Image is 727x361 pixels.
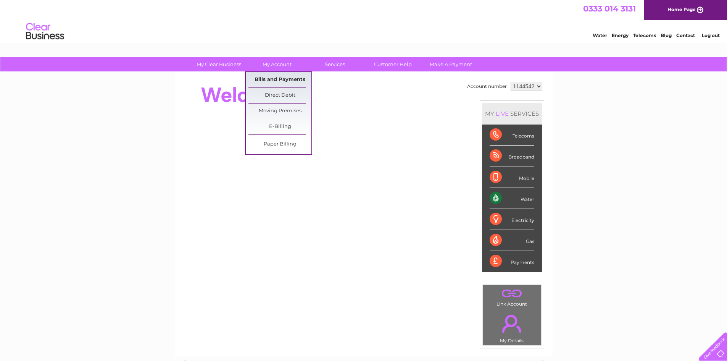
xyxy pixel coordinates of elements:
[248,119,311,134] a: E-Billing
[187,57,250,71] a: My Clear Business
[465,80,509,93] td: Account number
[482,103,542,125] div: MY SERVICES
[490,209,534,230] div: Electricity
[485,310,539,337] a: .
[419,57,482,71] a: Make A Payment
[490,188,534,209] div: Water
[490,146,534,167] div: Broadband
[612,32,629,38] a: Energy
[494,110,510,117] div: LIVE
[245,57,308,71] a: My Account
[26,20,64,43] img: logo.png
[485,287,539,300] a: .
[248,137,311,152] a: Paper Billing
[702,32,720,38] a: Log out
[593,32,607,38] a: Water
[490,125,534,146] div: Telecoms
[482,308,542,346] td: My Details
[583,4,636,13] a: 0333 014 3131
[633,32,656,38] a: Telecoms
[361,57,424,71] a: Customer Help
[482,285,542,309] td: Link Account
[490,251,534,272] div: Payments
[248,104,311,119] a: Moving Premises
[490,230,534,251] div: Gas
[676,32,695,38] a: Contact
[661,32,672,38] a: Blog
[490,167,534,188] div: Mobile
[303,57,366,71] a: Services
[248,72,311,87] a: Bills and Payments
[184,4,544,37] div: Clear Business is a trading name of Verastar Limited (registered in [GEOGRAPHIC_DATA] No. 3667643...
[248,88,311,103] a: Direct Debit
